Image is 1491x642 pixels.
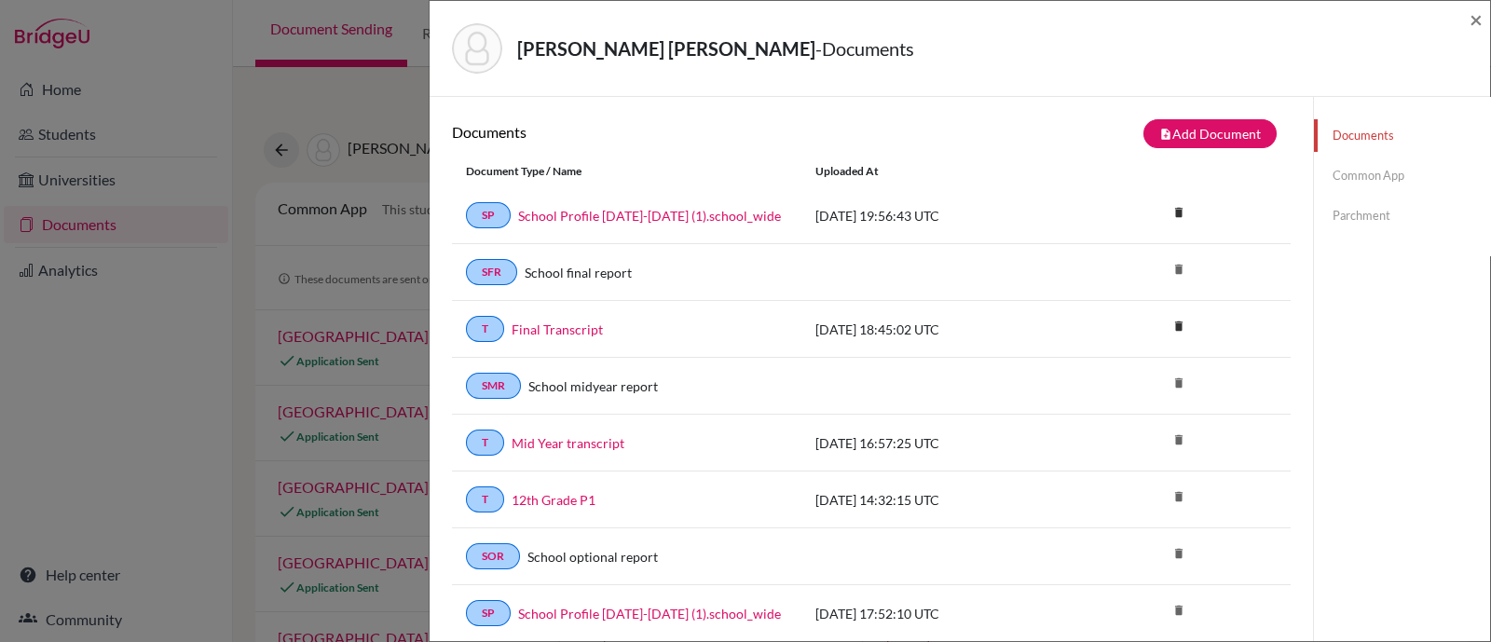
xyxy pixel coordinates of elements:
a: SFR [466,259,517,285]
span: × [1470,6,1483,33]
a: T [466,486,504,512]
a: School Profile [DATE]-[DATE] (1).school_wide [518,206,781,225]
i: delete [1165,596,1193,624]
div: [DATE] 16:57:25 UTC [801,433,1081,453]
i: note_add [1159,128,1172,141]
i: delete [1165,540,1193,567]
h6: Documents [452,123,871,141]
a: delete [1165,315,1193,340]
a: delete [1165,201,1193,226]
a: School final report [525,263,632,282]
i: delete [1165,312,1193,340]
a: School Profile [DATE]-[DATE] (1).school_wide [518,604,781,623]
a: Final Transcript [512,320,603,339]
a: T [466,316,504,342]
i: delete [1165,255,1193,283]
button: Close [1470,8,1483,31]
div: [DATE] 14:32:15 UTC [801,490,1081,510]
i: delete [1165,369,1193,397]
a: SP [466,202,511,228]
div: [DATE] 18:45:02 UTC [801,320,1081,339]
a: Parchment [1314,199,1490,232]
a: 12th Grade P1 [512,490,595,510]
i: delete [1165,426,1193,454]
a: School optional report [527,547,658,567]
i: delete [1165,483,1193,511]
a: Common App [1314,159,1490,192]
div: [DATE] 19:56:43 UTC [801,206,1081,225]
strong: [PERSON_NAME] [PERSON_NAME] [517,37,815,60]
div: Uploaded at [801,163,1081,180]
a: T [466,430,504,456]
div: [DATE] 17:52:10 UTC [801,604,1081,623]
a: Documents [1314,119,1490,152]
button: note_addAdd Document [1143,119,1277,148]
span: - Documents [815,37,914,60]
a: SP [466,600,511,626]
a: School midyear report [528,376,658,396]
i: delete [1165,198,1193,226]
div: Document Type / Name [452,163,801,180]
a: SOR [466,543,520,569]
a: SMR [466,373,521,399]
a: Mid Year transcript [512,433,624,453]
